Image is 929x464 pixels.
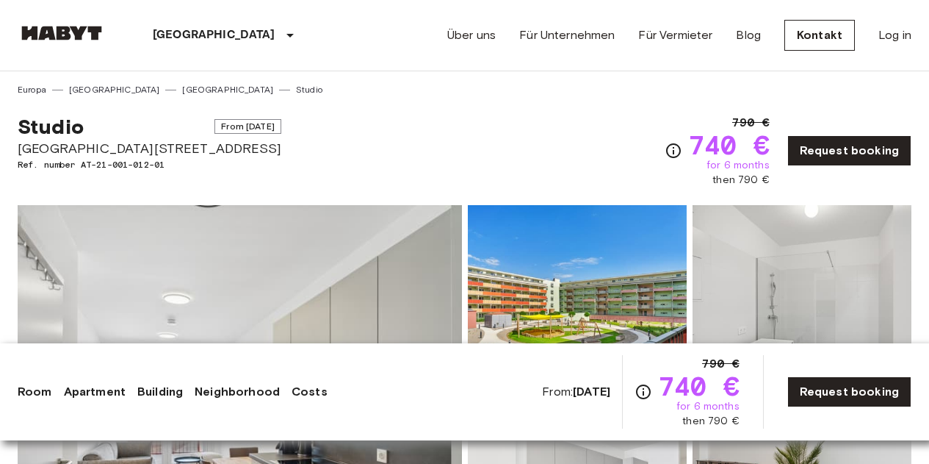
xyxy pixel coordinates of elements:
[18,83,46,96] a: Europa
[137,383,183,401] a: Building
[878,26,911,44] a: Log in
[787,376,911,407] a: Request booking
[69,83,160,96] a: [GEOGRAPHIC_DATA]
[736,26,761,44] a: Blog
[18,158,281,171] span: Ref. number AT-21-001-012-01
[688,132,770,158] span: 740 €
[542,384,610,400] span: From:
[153,26,275,44] p: [GEOGRAPHIC_DATA]
[712,173,770,188] span: then 790 €
[447,26,496,44] a: Über uns
[573,385,610,399] b: [DATE]
[195,383,280,401] a: Neighborhood
[787,135,911,166] a: Request booking
[706,158,770,173] span: for 6 months
[676,399,740,414] span: for 6 months
[64,383,126,401] a: Apartment
[18,26,106,40] img: Habyt
[693,205,911,398] img: Picture of unit AT-21-001-012-01
[468,205,687,398] img: Picture of unit AT-21-001-012-01
[665,142,682,160] svg: Check cost overview for full price breakdown. Please note that discounts apply to new joiners onl...
[682,414,740,429] span: then 790 €
[702,355,740,373] span: 790 €
[519,26,615,44] a: Für Unternehmen
[732,114,770,132] span: 790 €
[292,383,328,401] a: Costs
[296,83,322,96] a: Studio
[784,20,855,51] a: Kontakt
[18,383,52,401] a: Room
[638,26,712,44] a: Für Vermieter
[214,119,281,134] span: From [DATE]
[182,83,273,96] a: [GEOGRAPHIC_DATA]
[658,373,740,399] span: 740 €
[18,114,84,139] span: Studio
[18,139,281,158] span: [GEOGRAPHIC_DATA][STREET_ADDRESS]
[635,383,652,401] svg: Check cost overview for full price breakdown. Please note that discounts apply to new joiners onl...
